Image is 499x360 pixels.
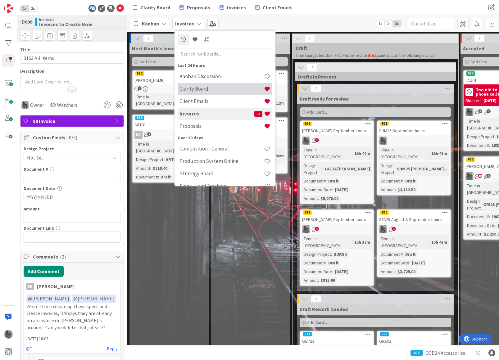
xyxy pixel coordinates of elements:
[478,109,482,113] span: 6
[481,201,482,208] span: :
[302,186,332,193] div: Document Date
[302,137,310,145] img: PA
[26,283,34,290] div: SD
[307,64,317,71] span: 7
[395,186,396,193] span: :
[474,34,485,42] span: 2
[327,259,340,266] div: Draft
[380,210,389,215] div: 700
[394,165,395,172] span: :
[57,101,77,109] span: Watchers
[178,62,272,69] div: Last 24 Hours
[302,268,332,275] div: Document Date
[481,231,482,237] span: :
[465,108,474,116] img: PA
[21,101,29,109] img: PA
[67,134,77,141] span: ( 0/5 )
[333,268,349,275] div: [DATE]
[326,259,327,266] span: :
[303,122,312,126] div: 699
[302,251,331,258] div: Design Project
[379,162,394,176] div: Design Project
[466,157,475,162] div: 482
[333,186,349,193] div: [DATE]
[24,206,40,212] label: Amount
[39,22,92,27] b: Invoices to Create Now
[302,195,318,202] div: Amount
[133,71,206,76] div: 622
[20,68,44,74] span: Description
[302,162,322,176] div: Design Project
[4,330,13,339] img: PA
[384,20,393,27] span: 2x
[302,235,352,249] div: Time in [GEOGRAPHIC_DATA]
[302,178,326,184] div: Document #
[24,226,120,230] div: Document Link
[37,283,75,290] div: [PERSON_NAME]
[487,174,491,178] span: 1
[25,19,32,25] b: 696
[487,109,491,113] span: 1
[24,166,48,172] label: Document #
[300,121,374,127] div: 699
[28,295,32,302] span: @
[73,295,78,302] span: @
[318,277,319,284] span: :
[133,131,206,139] div: LK
[332,186,333,193] span: :
[318,195,319,202] span: :
[300,127,374,135] div: [PERSON_NAME] September hours
[159,173,173,180] div: Draft
[107,345,118,353] a: Reply
[465,213,489,220] div: Document #
[319,195,340,202] div: $5,075.00
[395,165,449,172] div: SHM25 [PERSON_NAME]...
[379,186,395,193] div: Amount
[33,253,112,260] span: Comments
[377,215,451,223] div: STA25 August & September hours
[24,266,64,277] button: Add Comment
[216,2,250,13] a: Invoices
[379,268,395,275] div: Amount
[430,239,449,245] div: 15h 43m
[379,146,429,160] div: Time in [GEOGRAPHIC_DATA]
[29,5,37,11] span: 2x
[465,142,489,149] div: Document #
[353,239,372,245] div: 15h 37m
[133,121,206,129] div: ART01
[134,141,178,154] div: Time in [GEOGRAPHIC_DATA]
[298,74,448,80] span: Drafts in Process
[377,121,451,135] div: 701SHM25 September hours
[331,251,332,258] span: :
[483,97,497,104] div: [DATE]
[352,239,353,245] span: :
[134,156,163,163] div: Design Project
[300,121,374,135] div: 699[PERSON_NAME] September hours
[319,277,337,284] div: $975.00
[327,178,340,184] div: Draft
[139,59,159,65] span: Add Card...
[307,320,327,325] span: Add Card...
[13,1,28,8] span: Support
[377,331,451,345] div: 619GRA02
[20,18,32,25] span: ID
[377,331,451,337] div: 619
[302,277,318,284] div: Amount
[263,4,293,11] span: Client Emails
[176,2,214,13] a: Proposals
[39,17,92,22] span: Invoices
[134,93,178,107] div: Time in [GEOGRAPHIC_DATA]
[135,71,144,76] div: 622
[353,150,372,157] div: 15h 40m
[300,331,374,337] div: 621
[465,133,494,140] div: Design Project
[33,117,112,125] span: $0 Invoice
[158,173,159,180] span: :
[466,71,475,76] div: 623
[151,165,169,172] div: $718.40
[380,332,389,336] div: 619
[302,146,352,160] div: Time in [GEOGRAPHIC_DATA]
[410,259,426,266] div: [DATE]
[20,47,30,52] label: Title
